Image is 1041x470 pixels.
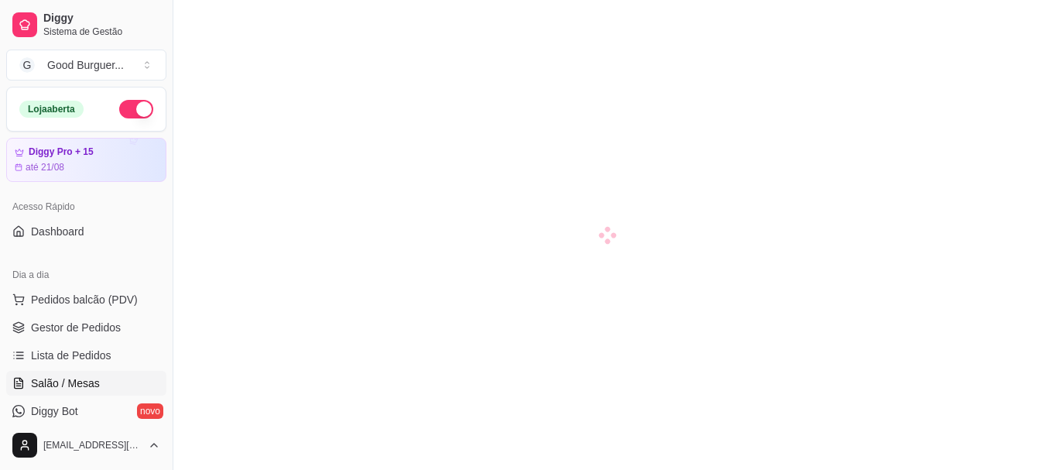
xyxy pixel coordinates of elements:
[6,194,166,219] div: Acesso Rápido
[19,101,84,118] div: Loja aberta
[31,376,100,391] span: Salão / Mesas
[6,6,166,43] a: DiggySistema de Gestão
[47,57,124,73] div: Good Burguer ...
[26,161,64,173] article: até 21/08
[31,348,111,363] span: Lista de Pedidos
[6,138,166,182] a: Diggy Pro + 15até 21/08
[19,57,35,73] span: G
[43,12,160,26] span: Diggy
[119,100,153,118] button: Alterar Status
[6,343,166,368] a: Lista de Pedidos
[31,292,138,307] span: Pedidos balcão (PDV)
[6,427,166,464] button: [EMAIL_ADDRESS][DOMAIN_NAME]
[31,320,121,335] span: Gestor de Pedidos
[6,219,166,244] a: Dashboard
[6,399,166,424] a: Diggy Botnovo
[6,287,166,312] button: Pedidos balcão (PDV)
[43,439,142,451] span: [EMAIL_ADDRESS][DOMAIN_NAME]
[31,403,78,419] span: Diggy Bot
[6,262,166,287] div: Dia a dia
[6,50,166,81] button: Select a team
[6,371,166,396] a: Salão / Mesas
[29,146,94,158] article: Diggy Pro + 15
[6,315,166,340] a: Gestor de Pedidos
[43,26,160,38] span: Sistema de Gestão
[31,224,84,239] span: Dashboard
